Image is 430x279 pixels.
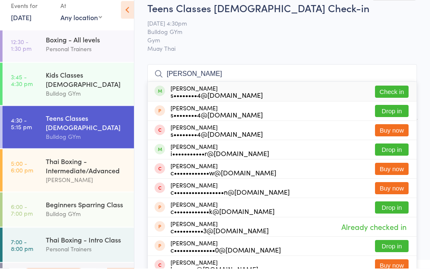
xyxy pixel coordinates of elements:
div: [PERSON_NAME] [170,193,290,206]
div: Personal Trainers [46,255,127,264]
span: Already checked in [339,230,409,245]
div: [PERSON_NAME] [170,115,263,129]
div: c••••••••••3@[DOMAIN_NAME] [170,238,269,245]
div: Any location [60,23,102,32]
button: Check in [375,96,409,109]
button: Drop in [375,251,409,263]
a: 3:45 -4:30 pmKids Classes [DEMOGRAPHIC_DATA]Bulldog GYm [3,73,134,116]
div: [PERSON_NAME] [170,96,263,109]
div: Teens Classes [DEMOGRAPHIC_DATA] [46,124,127,142]
div: Thai Boxing - Intro Class [46,245,127,255]
button: Buy now [375,193,409,205]
div: Bulldog GYm [46,142,127,152]
button: Buy now [375,135,409,147]
span: Bulldog GYm [147,38,404,47]
div: [PERSON_NAME] [170,231,269,245]
a: 4:30 -5:15 pmTeens Classes [DEMOGRAPHIC_DATA]Bulldog GYm [3,117,134,159]
a: 12:30 -1:30 pmBoxing - All levelsPersonal Trainers [3,38,134,73]
div: Personal Trainers [46,55,127,64]
span: [DATE] 4:30pm [147,30,404,38]
time: 4:30 - 5:15 pm [11,127,32,141]
button: Buy now [375,174,409,186]
div: c••••••••••••k@[DOMAIN_NAME] [170,219,275,225]
div: Bulldog GYm [46,99,127,109]
button: Drop in [375,212,409,224]
div: c••••••••••••••0@[DOMAIN_NAME] [170,257,281,264]
div: [PERSON_NAME] [46,185,127,195]
div: c•••••••••••••••••n@[DOMAIN_NAME] [170,199,290,206]
time: 5:00 - 6:00 pm [11,170,33,184]
div: Events for [11,9,52,23]
button: Drop in [375,154,409,167]
div: [PERSON_NAME] [170,212,275,225]
div: Beginners Sparring Class [46,210,127,219]
time: 7:00 - 8:00 pm [11,249,33,262]
div: Boxing - All levels [46,45,127,55]
button: Drop in [375,116,409,128]
h2: Teens Classes [DEMOGRAPHIC_DATA] Check-in [147,12,417,26]
div: [PERSON_NAME] [170,154,269,167]
input: Search [147,75,417,94]
div: Bulldog GYm [46,219,127,229]
div: Thai Boxing - Intermediate/Advanced [46,167,127,185]
time: 12:30 - 1:30 pm [11,49,31,62]
span: Gym [147,47,404,55]
div: s••••••••4@[DOMAIN_NAME] [170,122,263,129]
div: [PERSON_NAME] [170,250,281,264]
div: s••••••••4@[DOMAIN_NAME] [170,141,263,148]
a: 7:00 -8:00 pmThai Boxing - Intro ClassPersonal Trainers [3,238,134,273]
a: 5:00 -6:00 pmThai Boxing - Intermediate/Advanced[PERSON_NAME] [3,160,134,202]
div: i•••••••••••r@[DOMAIN_NAME] [170,161,269,167]
time: 3:45 - 4:30 pm [11,84,33,97]
time: 6:00 - 7:00 pm [11,214,33,227]
div: s••••••••4@[DOMAIN_NAME] [170,102,263,109]
div: [PERSON_NAME] [170,135,263,148]
div: [PERSON_NAME] [170,173,276,187]
div: c••••••••••••w@[DOMAIN_NAME] [170,180,276,187]
span: Muay Thai [147,55,417,63]
a: 6:00 -7:00 pmBeginners Sparring ClassBulldog GYm [3,203,134,237]
div: At [60,9,102,23]
a: [DATE] [11,23,31,32]
div: Kids Classes [DEMOGRAPHIC_DATA] [46,81,127,99]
